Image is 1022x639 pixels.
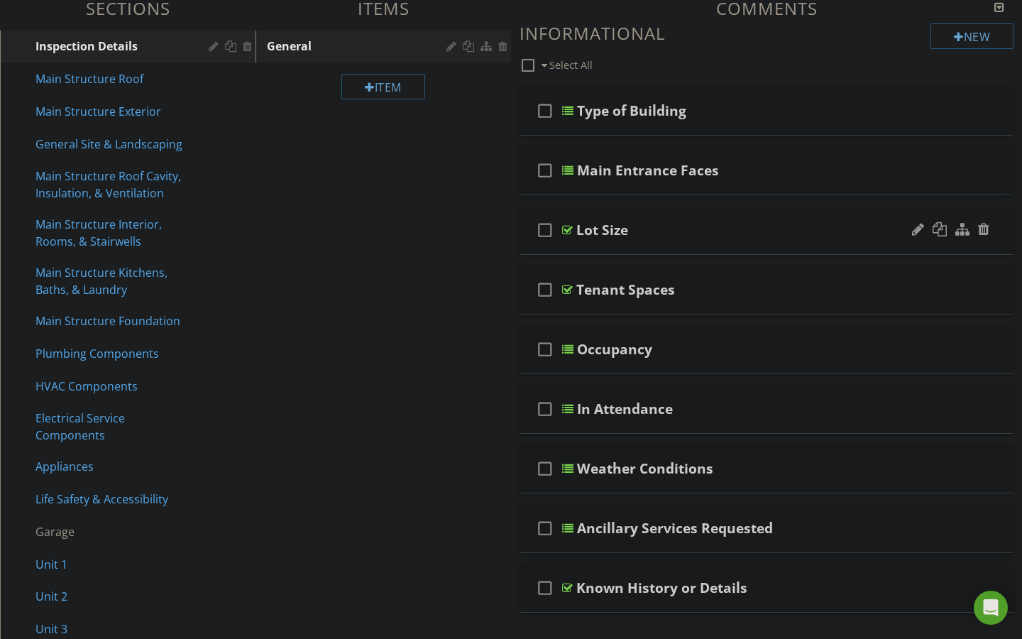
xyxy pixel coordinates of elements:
div: Plumbing Components [35,345,188,362]
i: check_box_outline_blank [534,273,556,307]
i: check_box_outline_blank [534,94,556,128]
div: Open Intercom Messenger [974,591,1008,625]
div: New [930,23,1013,49]
h3: Informational [520,23,1013,43]
div: Main Structure Exterior [35,103,188,120]
div: Main Structure Interior, Rooms, & Stairwells [35,216,188,250]
div: Life Safety & Accessibility [35,491,188,508]
div: Main Structure Kitchens, Baths, & Laundry [35,264,188,298]
i: check_box_outline_blank [534,153,556,187]
div: Type of Building [577,102,686,119]
div: Electrical Service Components [35,410,188,444]
div: Item [341,74,425,99]
div: In Attendance [577,400,673,417]
i: check_box_outline_blank [534,452,556,486]
i: check_box_outline_blank [534,392,556,426]
div: Inspection Details [35,38,188,55]
div: Known History or Details [576,579,747,596]
div: Main Structure Foundation [35,312,188,329]
div: Main Entrance Faces [577,162,719,179]
span: Select All [549,58,593,72]
div: HVAC Components [35,378,188,395]
i: check_box_outline_blank [534,213,556,247]
div: General [267,38,451,55]
div: Ancillary Services Requested [577,520,773,537]
i: check_box_outline_blank [534,571,556,605]
div: Main Structure Roof Cavity, Insulation, & Ventilation [35,168,188,202]
div: Unit 2 [35,588,188,605]
div: General Site & Landscaping [35,136,188,153]
div: Lot Size [576,222,628,239]
div: Main Structure Roof [35,70,188,87]
div: Weather Conditions [577,460,713,477]
div: Unit 3 [35,621,188,638]
div: Occupancy [577,341,652,358]
div: Unit 1 [35,556,188,573]
div: Garage [35,523,188,540]
i: check_box_outline_blank [534,332,556,366]
div: Appliances [35,458,188,475]
div: Tenant Spaces [576,281,675,298]
i: check_box_outline_blank [534,511,556,545]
